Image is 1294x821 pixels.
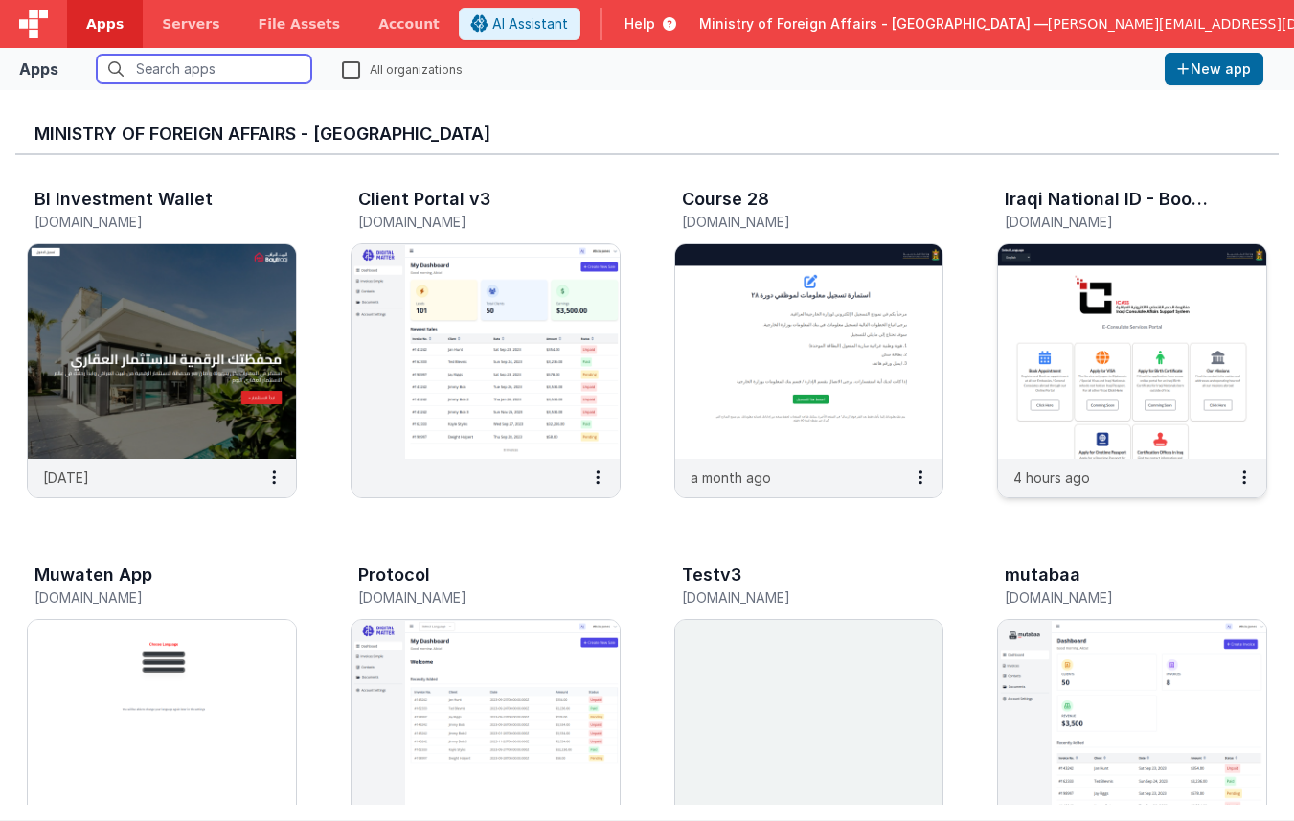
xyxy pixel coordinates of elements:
[34,125,1260,144] h3: Ministry of Foreign Affairs - [GEOGRAPHIC_DATA]
[97,55,311,83] input: Search apps
[34,590,249,604] h5: [DOMAIN_NAME]
[1005,590,1219,604] h5: [DOMAIN_NAME]
[459,8,580,40] button: AI Assistant
[682,215,897,229] h5: [DOMAIN_NAME]
[1165,53,1263,85] button: New app
[358,565,430,584] h3: Protocol
[358,215,573,229] h5: [DOMAIN_NAME]
[1013,468,1090,488] p: 4 hours ago
[624,14,655,34] span: Help
[682,590,897,604] h5: [DOMAIN_NAME]
[19,57,58,80] div: Apps
[34,565,152,584] h3: Muwaten App
[682,190,769,209] h3: Course 28
[699,14,1048,34] span: Ministry of Foreign Affairs - [GEOGRAPHIC_DATA] —
[358,590,573,604] h5: [DOMAIN_NAME]
[34,215,249,229] h5: [DOMAIN_NAME]
[691,468,771,488] p: a month ago
[162,14,219,34] span: Servers
[1005,565,1080,584] h3: mutabaa
[1005,215,1219,229] h5: [DOMAIN_NAME]
[34,190,213,209] h3: BI Investment Wallet
[492,14,568,34] span: AI Assistant
[43,468,89,488] p: [DATE]
[682,565,741,584] h3: Testv3
[1005,190,1214,209] h3: Iraqi National ID - Booking Page
[86,14,124,34] span: Apps
[259,14,341,34] span: File Assets
[358,190,490,209] h3: Client Portal v3
[342,59,463,78] label: All organizations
